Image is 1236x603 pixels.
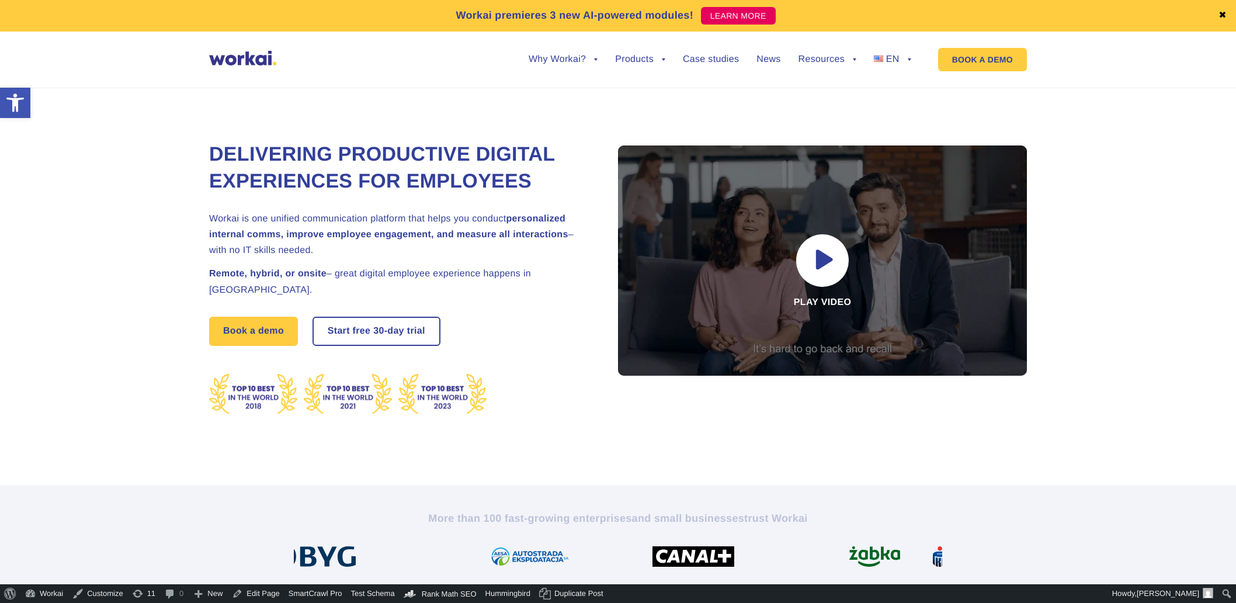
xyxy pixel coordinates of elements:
h2: – great digital employee experience happens in [GEOGRAPHIC_DATA]. [209,266,589,297]
a: Customize [68,584,127,603]
span: 11 [147,584,155,603]
span: 0 [179,584,183,603]
h2: More than 100 fast-growing enterprises trust Workai [294,511,942,525]
a: Case studies [683,55,739,64]
span: [PERSON_NAME] [1137,589,1199,598]
a: Start free30-daytrial [314,318,439,345]
a: Book a demo [209,317,298,346]
a: Test Schema [346,584,399,603]
a: Resources [798,55,856,64]
p: Workai premieres 3 new AI-powered modules! [456,8,693,23]
a: LEARN MORE [701,7,776,25]
i: 30-day [373,327,404,336]
a: Products [615,55,665,64]
span: Duplicate Post [554,584,603,603]
span: Rank Math SEO [422,590,477,598]
strong: Remote, hybrid, or onsite [209,269,327,279]
span: EN [886,54,900,64]
a: SmartCrawl Pro [284,584,347,603]
a: Workai [20,584,68,603]
a: News [756,55,780,64]
a: Hummingbird [481,584,535,603]
h2: Workai is one unified communication platform that helps you conduct – with no IT skills needed. [209,211,589,259]
a: Rank Math Dashboard [400,584,481,603]
div: Play video [618,145,1027,376]
a: BOOK A DEMO [938,48,1027,71]
a: Howdy, [1108,584,1218,603]
a: Edit Page [227,584,284,603]
h1: Delivering Productive Digital Experiences for Employees [209,141,589,195]
a: ✖ [1218,11,1227,20]
i: and small businesses [632,512,744,524]
a: Why Workai? [529,55,598,64]
span: New [207,584,223,603]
